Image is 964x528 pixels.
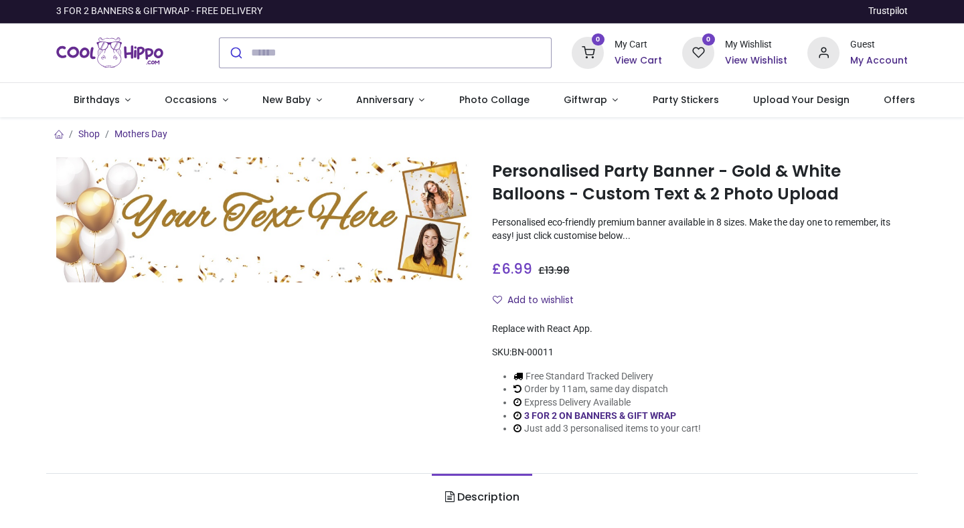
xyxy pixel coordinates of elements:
sup: 0 [592,33,605,46]
button: Submit [220,38,251,68]
a: Description [432,474,532,521]
p: Personalised eco-friendly premium banner available in 8 sizes. Make the day one to remember, its ... [492,216,908,242]
span: Photo Collage [459,93,530,106]
a: 0 [682,46,714,57]
a: Shop [78,128,100,139]
a: View Cart [615,54,662,68]
span: Occasions [165,93,217,106]
a: Anniversary [339,83,442,118]
span: BN-00011 [511,347,554,357]
h1: Personalised Party Banner - Gold & White Balloons - Custom Text & 2 Photo Upload [492,160,908,206]
a: Occasions [148,83,246,118]
div: My Cart [615,38,662,52]
li: Express Delivery Available [513,396,701,410]
span: 6.99 [501,259,532,278]
a: Trustpilot [868,5,908,18]
a: View Wishlist [725,54,787,68]
div: Replace with React App. [492,323,908,336]
sup: 0 [702,33,715,46]
button: Add to wishlistAdd to wishlist [492,289,585,312]
a: Birthdays [56,83,148,118]
a: My Account [850,54,908,68]
span: Upload Your Design [753,93,850,106]
a: Mothers Day [114,128,167,139]
span: Offers [884,93,915,106]
span: £ [492,259,532,278]
img: Personalised Party Banner - Gold & White Balloons - Custom Text & 2 Photo Upload [56,157,472,282]
div: My Wishlist [725,38,787,52]
div: Guest [850,38,908,52]
span: Birthdays [74,93,120,106]
a: 3 FOR 2 ON BANNERS & GIFT WRAP [524,410,676,421]
a: Logo of Cool Hippo [56,34,163,72]
img: Cool Hippo [56,34,163,72]
span: 13.98 [545,264,570,277]
li: Just add 3 personalised items to your cart! [513,422,701,436]
div: 3 FOR 2 BANNERS & GIFTWRAP - FREE DELIVERY [56,5,262,18]
a: Giftwrap [546,83,635,118]
span: New Baby [262,93,311,106]
li: Order by 11am, same day dispatch [513,383,701,396]
a: New Baby [246,83,339,118]
span: Giftwrap [564,93,607,106]
span: £ [538,264,570,277]
div: SKU: [492,346,908,359]
i: Add to wishlist [493,295,502,304]
span: Party Stickers [653,93,719,106]
span: Anniversary [356,93,414,106]
a: 0 [572,46,604,57]
li: Free Standard Tracked Delivery [513,370,701,383]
